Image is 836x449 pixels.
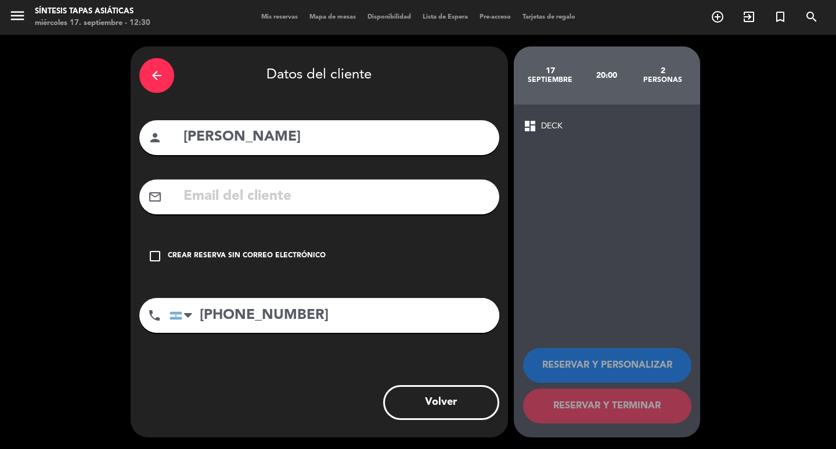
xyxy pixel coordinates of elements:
[147,308,161,322] i: phone
[255,14,304,20] span: Mis reservas
[523,389,691,423] button: RESERVAR Y TERMINAR
[522,76,579,85] div: septiembre
[168,250,326,262] div: Crear reserva sin correo electrónico
[635,76,691,85] div: personas
[635,66,691,76] div: 2
[517,14,581,20] span: Tarjetas de regalo
[711,10,725,24] i: add_circle_outline
[304,14,362,20] span: Mapa de mesas
[139,55,499,96] div: Datos del cliente
[742,10,756,24] i: exit_to_app
[362,14,417,20] span: Disponibilidad
[523,119,537,133] span: dashboard
[523,348,691,383] button: RESERVAR Y PERSONALIZAR
[35,17,150,29] div: miércoles 17. septiembre - 12:30
[805,10,819,24] i: search
[35,6,150,17] div: Síntesis Tapas Asiáticas
[9,7,26,28] button: menu
[522,66,579,76] div: 17
[474,14,517,20] span: Pre-acceso
[148,249,162,263] i: check_box_outline_blank
[541,120,563,133] span: DECK
[773,10,787,24] i: turned_in_not
[148,131,162,145] i: person
[578,55,635,96] div: 20:00
[9,7,26,24] i: menu
[170,299,197,332] div: Argentina: +54
[170,298,499,333] input: Número de teléfono...
[417,14,474,20] span: Lista de Espera
[182,185,491,209] input: Email del cliente
[148,190,162,204] i: mail_outline
[150,69,164,82] i: arrow_back
[182,125,491,149] input: Nombre del cliente
[383,385,499,420] button: Volver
